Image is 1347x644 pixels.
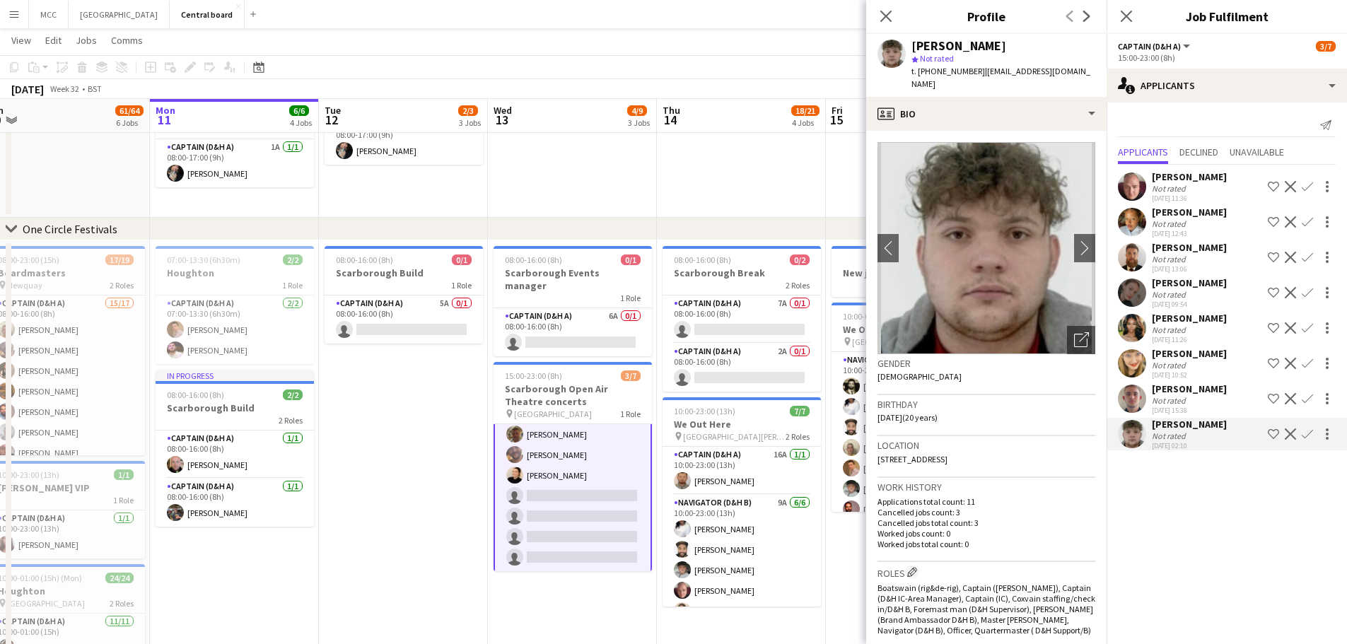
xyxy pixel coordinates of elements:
div: 07:00-13:30 (6h30m)2/2Houghton1 RoleCaptain (D&H A)2/207:00-13:30 (6h30m)[PERSON_NAME][PERSON_NAME] [156,246,314,364]
div: 6 Jobs [116,117,143,128]
app-card-role: Captain (D&H A)2A1/108:00-17:00 (9h)[PERSON_NAME] [325,117,483,165]
span: 2/3 [458,105,478,116]
span: Mon [156,104,175,117]
span: 2 Roles [786,431,810,442]
app-job-card: 15:00-23:00 (8h)3/7Scarborough Open Air Theatre concerts [GEOGRAPHIC_DATA]1 RoleCaptain (D&H A)8A... [494,362,652,571]
h3: Scarborough Open Air Theatre concerts [494,382,652,408]
span: 1/1 [114,469,134,480]
div: [PERSON_NAME] [1152,418,1227,431]
span: 2/2 [283,254,303,265]
span: 10:00-23:00 (13h) [674,406,735,416]
span: Declined [1179,147,1218,157]
span: Boatswain (rig&de-rig), Captain ([PERSON_NAME]), Captain (D&H IC-Area Manager), Captain (IC), Cox... [877,582,1095,636]
div: 3 Jobs [459,117,481,128]
span: 0/1 [621,254,641,265]
span: [GEOGRAPHIC_DATA] [514,409,592,419]
div: Not rated [1152,360,1189,370]
span: | [EMAIL_ADDRESS][DOMAIN_NAME] [911,66,1090,89]
img: Crew avatar or photo [877,142,1095,354]
h3: Birthday [877,398,1095,411]
app-card-role: Captain (D&H A)5A0/108:00-16:00 (8h) [325,295,483,344]
span: Wed [494,104,512,117]
p: Cancelled jobs total count: 3 [877,517,1095,528]
span: [GEOGRAPHIC_DATA][PERSON_NAME] [GEOGRAPHIC_DATA] [852,336,955,347]
div: 3 Jobs [628,117,650,128]
span: [DEMOGRAPHIC_DATA] [877,371,962,382]
div: In progress08:00-16:00 (8h)2/2Scarborough Build2 RolesCaptain (D&H A)1/108:00-16:00 (8h)[PERSON_N... [156,370,314,527]
span: 11 [153,112,175,128]
span: 1 Role [113,495,134,505]
span: Thu [663,104,680,117]
div: [PERSON_NAME] [1152,312,1227,324]
div: [PERSON_NAME] [1152,206,1227,218]
app-job-card: In progress08:00-17:00 (9h)1/1We out Here Build1 RoleCaptain (D&H A)1A1/108:00-17:00 (9h)[PERSON_... [156,78,314,187]
span: Comms [111,34,143,47]
div: Not rated [1152,395,1189,406]
h3: Houghton [156,267,314,279]
span: [STREET_ADDRESS] [877,454,947,464]
span: 13 [491,112,512,128]
div: [PERSON_NAME] [1152,382,1227,395]
app-card-role: Captain (D&H A)2/207:00-13:30 (6h30m)[PERSON_NAME][PERSON_NAME] [156,295,314,364]
div: 10:00-01:00 (15h) (Sat)15/15We Out Here [GEOGRAPHIC_DATA][PERSON_NAME] [GEOGRAPHIC_DATA]2 RolesNa... [832,303,990,512]
div: [DATE] 13:06 [1152,264,1227,274]
span: [GEOGRAPHIC_DATA][PERSON_NAME] [GEOGRAPHIC_DATA] [683,431,786,442]
h3: Scarborough Build [325,267,483,279]
div: [DATE] 11:36 [1152,194,1227,203]
span: 08:00-16:00 (8h) [674,254,731,265]
span: Newquay [7,280,42,291]
button: Central board [170,1,245,28]
span: t. [PHONE_NUMBER] [911,66,985,76]
span: [GEOGRAPHIC_DATA] [7,598,85,609]
span: 2 Roles [279,415,303,426]
span: 17/19 [105,254,134,265]
span: Captain (D&H A) [1118,41,1181,52]
span: 2 Roles [110,598,134,609]
div: [PERSON_NAME] [1152,276,1227,289]
button: MCC [29,1,69,28]
div: Open photos pop-in [1067,326,1095,354]
div: 4 Jobs [792,117,819,128]
h3: Scarborough Build [156,402,314,414]
span: 10:00-01:00 (15h) (Sat) [843,311,923,322]
div: Not rated [1152,289,1189,300]
div: [DATE] 10:52 [1152,370,1227,380]
app-card-role: Captain (D&H A)1A1/108:00-17:00 (9h)[PERSON_NAME] [156,139,314,187]
h3: We Out Here [663,418,821,431]
app-job-card: 08:00-16:00 (8h)0/1Scarborough Events manager1 RoleCaptain (D&H A)6A0/108:00-16:00 (8h) [494,246,652,356]
span: Tue [325,104,341,117]
span: 24/24 [105,573,134,583]
div: [DATE] [11,82,44,96]
div: In progress [156,370,314,381]
div: 15:00-23:00 (8h) [1118,52,1336,63]
span: Unavailable [1230,147,1284,157]
div: Not rated [1152,183,1189,194]
div: New job [832,246,990,297]
span: Jobs [76,34,97,47]
div: Not rated [1152,218,1189,229]
span: 14 [660,112,680,128]
div: [PERSON_NAME] [1152,241,1227,254]
h3: Job Fulfilment [1107,7,1347,25]
app-card-role: Captain (D&H A)7A0/108:00-16:00 (8h) [663,295,821,344]
span: 0/2 [790,254,810,265]
span: Edit [45,34,62,47]
span: 1 Role [620,293,641,303]
div: 08:00-16:00 (8h)0/2Scarborough Break2 RolesCaptain (D&H A)7A0/108:00-16:00 (8h) Captain (D&H A)2A... [663,246,821,392]
div: [DATE] 15:38 [1152,406,1227,415]
div: Not rated [1152,324,1189,335]
div: One Circle Festivals [23,222,117,236]
span: 08:00-16:00 (8h) [336,254,393,265]
span: View [11,34,31,47]
button: Captain (D&H A) [1118,41,1192,52]
div: [DATE] 12:43 [1152,229,1227,238]
span: [DATE] (20 years) [877,412,938,423]
app-card-role: Captain (D&H A)2A0/108:00-16:00 (8h) [663,344,821,392]
h3: Work history [877,481,1095,493]
div: [PERSON_NAME] [1152,347,1227,360]
div: 10:00-23:00 (13h)7/7We Out Here [GEOGRAPHIC_DATA][PERSON_NAME] [GEOGRAPHIC_DATA]2 RolesCaptain (D... [663,397,821,607]
span: 12 [322,112,341,128]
